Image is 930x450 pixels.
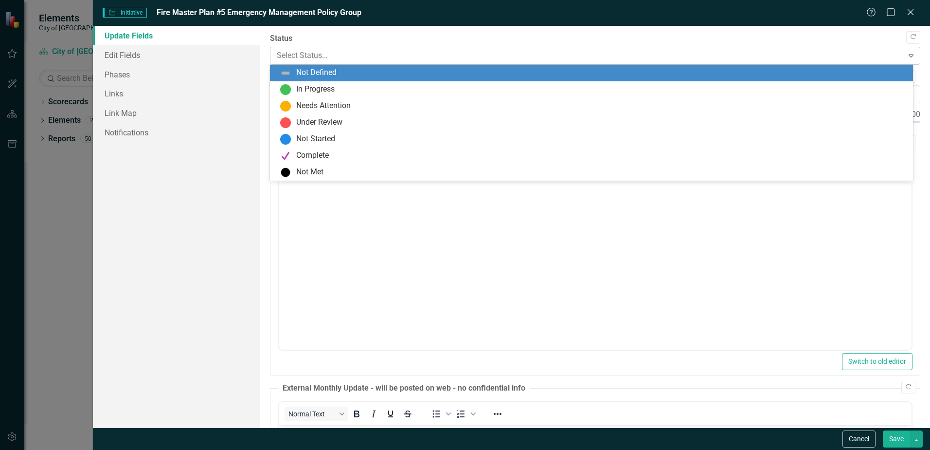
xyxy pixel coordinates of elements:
[842,431,876,448] button: Cancel
[93,123,260,142] a: Notifications
[296,133,335,145] div: Not Started
[296,117,342,128] div: Under Review
[489,407,506,421] button: Reveal or hide additional toolbar items
[842,353,912,370] button: Switch to old editor
[296,67,337,78] div: Not Defined
[93,65,260,84] a: Phases
[280,133,291,145] img: Not Started
[399,407,416,421] button: Strikethrough
[453,407,477,421] div: Numbered list
[382,407,399,421] button: Underline
[883,431,910,448] button: Save
[279,180,912,350] iframe: Rich Text Area
[280,167,291,178] img: Not Met
[296,150,329,161] div: Complete
[280,84,291,95] img: In Progress
[93,26,260,45] a: Update Fields
[93,45,260,65] a: Edit Fields
[428,407,452,421] div: Bullet list
[365,407,382,421] button: Italic
[93,103,260,123] a: Link Map
[93,84,260,103] a: Links
[280,100,291,112] img: Needs Attention
[285,407,348,421] button: Block Normal Text
[296,167,323,178] div: Not Met
[103,8,146,18] span: Initiative
[278,383,530,394] legend: External Monthly Update - will be posted on web - no confidential info
[270,33,920,44] label: Status
[280,117,291,129] img: Under Review
[296,84,335,95] div: In Progress
[288,410,336,418] span: Normal Text
[157,8,361,17] span: Fire Master Plan #5 Emergency Management Policy Group
[348,407,365,421] button: Bold
[296,100,351,112] div: Needs Attention
[280,67,291,79] img: Not Defined
[280,150,291,162] img: Complete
